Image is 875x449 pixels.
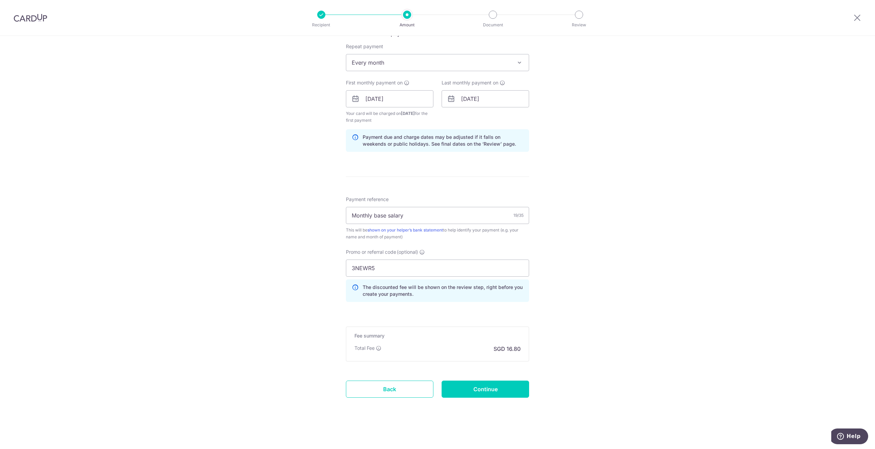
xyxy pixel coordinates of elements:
input: DD / MM / YYYY [442,90,529,107]
span: Payment reference [346,196,389,203]
span: Every month [346,54,529,71]
p: Review [554,22,604,28]
p: The discounted fee will be shown on the review step, right before you create your payments. [363,284,523,298]
span: (optional) [397,249,418,255]
span: Last monthly payment on [442,79,498,86]
p: Total Fee [354,345,375,352]
span: Promo or referral code [346,249,396,255]
p: SGD 16.80 [494,345,521,353]
div: 19/35 [513,212,524,219]
div: This will be to help identify your payment (e.g. your name and month of payment) [346,227,529,240]
h5: Fee summary [354,332,521,339]
p: Document [468,22,518,28]
a: Back [346,381,433,398]
input: DD / MM / YYYY [346,90,433,107]
p: Recipient [296,22,347,28]
p: Payment due and charge dates may be adjusted if it falls on weekends or public holidays. See fina... [363,134,523,147]
a: shown on your helper’s bank statement [367,227,443,233]
p: Amount [382,22,432,28]
input: Continue [442,381,529,398]
span: [DATE] [401,111,415,116]
span: Your card will be charged on [346,110,433,124]
iframe: Opens a widget where you can find more information [831,428,868,446]
label: Repeat payment [346,43,383,50]
img: CardUp [14,14,47,22]
span: First monthly payment on [346,79,403,86]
